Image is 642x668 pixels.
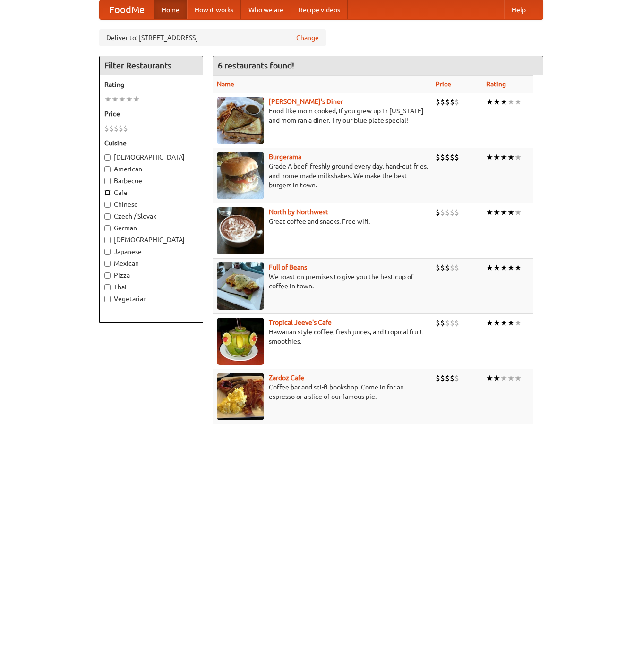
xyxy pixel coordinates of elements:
[269,263,307,271] a: Full of Beans
[217,217,428,226] p: Great coffee and snacks. Free wifi.
[119,123,123,134] li: $
[109,123,114,134] li: $
[436,318,440,328] li: $
[104,237,111,243] input: [DEMOGRAPHIC_DATA]
[133,94,140,104] li: ★
[104,188,198,197] label: Cafe
[450,373,454,383] li: $
[445,262,450,273] li: $
[500,97,507,107] li: ★
[440,262,445,273] li: $
[514,152,522,162] li: ★
[445,318,450,328] li: $
[507,97,514,107] li: ★
[291,0,348,19] a: Recipe videos
[454,97,459,107] li: $
[154,0,187,19] a: Home
[104,94,111,104] li: ★
[493,152,500,162] li: ★
[104,282,198,292] label: Thai
[436,207,440,218] li: $
[104,271,198,280] label: Pizza
[440,152,445,162] li: $
[217,161,428,190] p: Grade A beef, freshly ground every day, hand-cut fries, and home-made milkshakes. We make the bes...
[104,138,198,148] h5: Cuisine
[493,318,500,328] li: ★
[104,249,111,255] input: Japanese
[104,213,111,220] input: Czech / Slovak
[104,154,111,161] input: [DEMOGRAPHIC_DATA]
[500,262,507,273] li: ★
[123,123,128,134] li: $
[436,80,451,88] a: Price
[445,97,450,107] li: $
[445,373,450,383] li: $
[454,152,459,162] li: $
[440,207,445,218] li: $
[217,207,264,254] img: north.jpg
[104,284,111,290] input: Thai
[104,176,198,186] label: Barbecue
[119,94,126,104] li: ★
[507,373,514,383] li: ★
[454,373,459,383] li: $
[218,61,294,70] ng-pluralize: 6 restaurants found!
[500,318,507,328] li: ★
[104,259,198,268] label: Mexican
[436,97,440,107] li: $
[217,373,264,420] img: zardoz.jpg
[104,190,111,196] input: Cafe
[269,319,332,326] b: Tropical Jeeve's Cafe
[486,207,493,218] li: ★
[217,318,264,365] img: jeeves.jpg
[100,56,203,75] h4: Filter Restaurants
[104,223,198,233] label: German
[454,207,459,218] li: $
[514,97,522,107] li: ★
[445,152,450,162] li: $
[217,80,234,88] a: Name
[104,235,198,245] label: [DEMOGRAPHIC_DATA]
[486,152,493,162] li: ★
[504,0,533,19] a: Help
[445,207,450,218] li: $
[104,164,198,174] label: American
[269,153,301,161] a: Burgerama
[450,262,454,273] li: $
[100,0,154,19] a: FoodMe
[450,318,454,328] li: $
[454,262,459,273] li: $
[500,152,507,162] li: ★
[217,262,264,310] img: beans.jpg
[493,262,500,273] li: ★
[217,106,428,125] p: Food like mom cooked, if you grew up in [US_STATE] and mom ran a diner. Try our blue plate special!
[514,318,522,328] li: ★
[104,296,111,302] input: Vegetarian
[507,262,514,273] li: ★
[440,318,445,328] li: $
[104,80,198,89] h5: Rating
[493,207,500,218] li: ★
[450,207,454,218] li: $
[104,200,198,209] label: Chinese
[217,97,264,144] img: sallys.jpg
[104,211,198,221] label: Czech / Slovak
[269,374,304,381] a: Zardoz Cafe
[486,97,493,107] li: ★
[104,166,111,172] input: American
[450,97,454,107] li: $
[99,29,326,46] div: Deliver to: [STREET_ADDRESS]
[241,0,291,19] a: Who we are
[217,272,428,291] p: We roast on premises to give you the best cup of coffee in town.
[269,208,328,216] b: North by Northwest
[436,262,440,273] li: $
[500,373,507,383] li: ★
[104,152,198,162] label: [DEMOGRAPHIC_DATA]
[187,0,241,19] a: How it works
[296,33,319,42] a: Change
[104,272,111,279] input: Pizza
[104,109,198,118] h5: Price
[514,207,522,218] li: ★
